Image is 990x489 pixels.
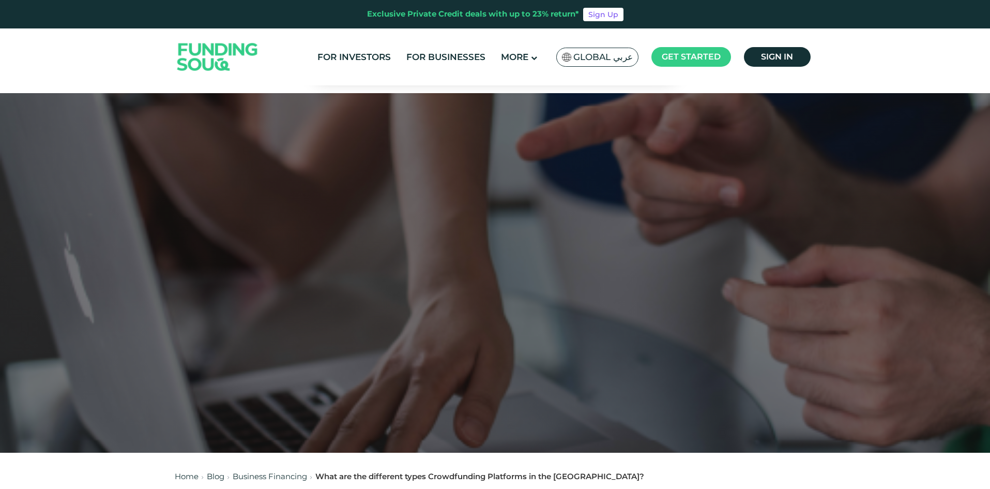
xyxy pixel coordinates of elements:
[562,53,571,62] img: SA Flag
[501,52,528,62] span: More
[315,49,393,66] a: For Investors
[404,49,488,66] a: For Businesses
[367,8,579,20] div: Exclusive Private Credit deals with up to 23% return*
[207,471,224,481] a: Blog
[167,31,268,83] img: Logo
[744,47,811,67] a: Sign in
[662,52,721,62] span: Get started
[583,8,623,21] a: Sign Up
[175,471,199,481] a: Home
[761,52,793,62] span: Sign in
[233,471,307,481] a: Business Financing
[573,51,633,63] span: Global عربي
[315,471,644,483] div: What are the different types Crowdfunding Platforms in the [GEOGRAPHIC_DATA]?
